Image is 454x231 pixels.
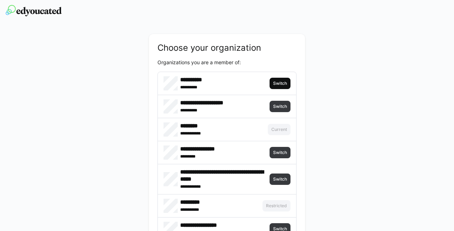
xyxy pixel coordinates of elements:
img: edyoucated [6,5,62,16]
button: Switch [270,101,290,112]
button: Current [268,124,290,135]
span: Restricted [265,203,288,209]
button: Switch [270,147,290,158]
span: Switch [272,176,288,182]
p: Organizations you are a member of: [157,59,297,66]
h2: Choose your organization [157,43,297,53]
span: Current [271,127,288,132]
span: Switch [272,150,288,155]
button: Switch [270,174,290,185]
button: Switch [270,78,290,89]
span: Switch [272,81,288,86]
button: Restricted [262,200,290,211]
span: Switch [272,104,288,109]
